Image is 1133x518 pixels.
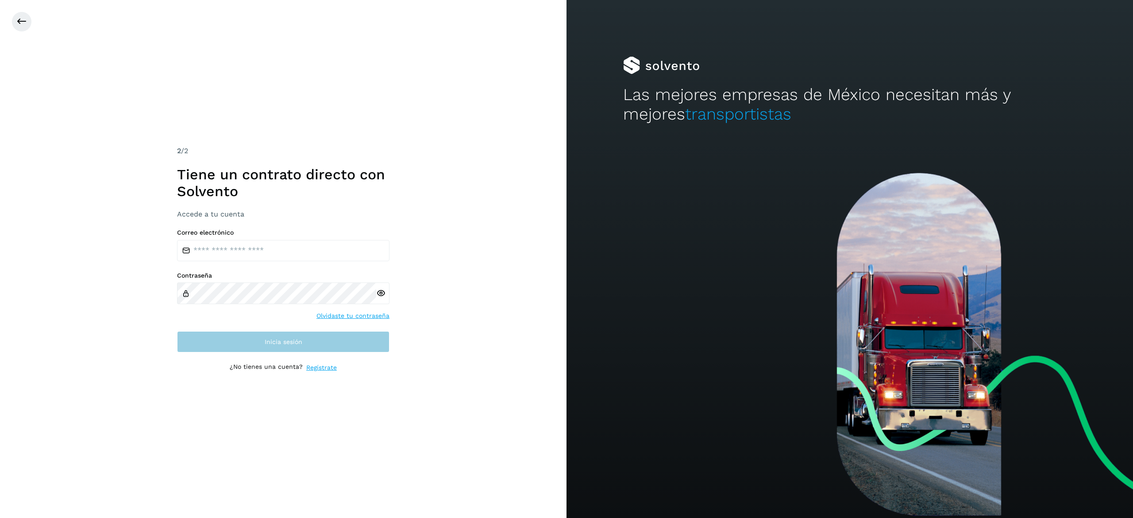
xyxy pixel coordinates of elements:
[265,339,302,345] span: Inicia sesión
[177,147,181,155] span: 2
[685,104,791,124] span: transportistas
[177,331,389,352] button: Inicia sesión
[177,146,389,156] div: /2
[306,363,337,372] a: Regístrate
[316,311,389,321] a: Olvidaste tu contraseña
[177,210,389,218] h3: Accede a tu cuenta
[230,363,303,372] p: ¿No tienes una cuenta?
[177,166,389,200] h1: Tiene un contrato directo con Solvento
[177,229,389,236] label: Correo electrónico
[177,272,389,279] label: Contraseña
[623,85,1076,124] h2: Las mejores empresas de México necesitan más y mejores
